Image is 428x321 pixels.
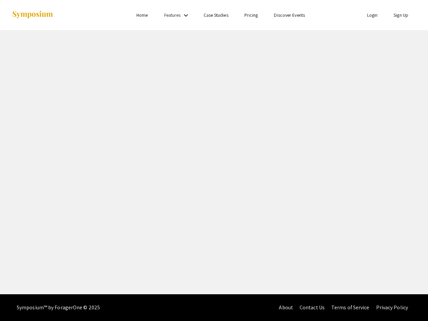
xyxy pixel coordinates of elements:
a: Privacy Policy [376,304,408,311]
img: Symposium by ForagerOne [12,10,53,19]
a: Home [136,12,148,18]
div: Symposium™ by ForagerOne © 2025 [17,294,100,321]
a: Sign Up [394,12,408,18]
a: Discover Events [274,12,305,18]
a: Login [367,12,378,18]
a: Pricing [244,12,258,18]
a: Terms of Service [331,304,369,311]
a: Case Studies [204,12,228,18]
a: Contact Us [300,304,325,311]
a: About [279,304,293,311]
mat-icon: Expand Features list [182,11,190,19]
a: Features [164,12,181,18]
